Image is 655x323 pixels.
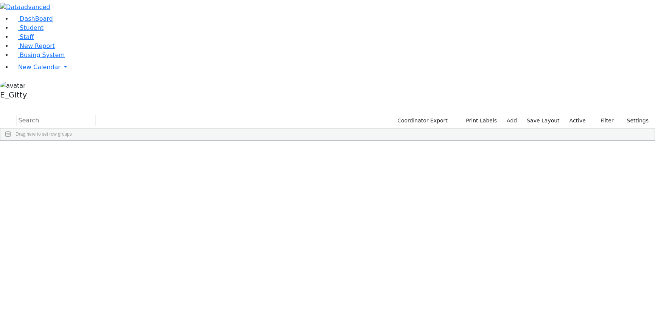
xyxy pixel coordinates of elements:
a: New Report [12,42,55,49]
span: New Report [20,42,55,49]
span: Student [20,24,44,31]
span: Drag here to set row groups [16,131,72,137]
a: DashBoard [12,15,53,22]
a: Add [503,115,520,127]
button: Save Layout [523,115,563,127]
button: Coordinator Export [392,115,451,127]
span: DashBoard [20,15,53,22]
span: New Calendar [18,63,61,71]
span: Staff [20,33,34,40]
a: Student [12,24,44,31]
a: Busing System [12,51,65,59]
button: Filter [591,115,617,127]
button: Print Labels [457,115,500,127]
button: Settings [617,115,652,127]
span: Busing System [20,51,65,59]
a: Staff [12,33,34,40]
input: Search [17,115,95,126]
label: Active [566,115,589,127]
a: New Calendar [12,60,655,75]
